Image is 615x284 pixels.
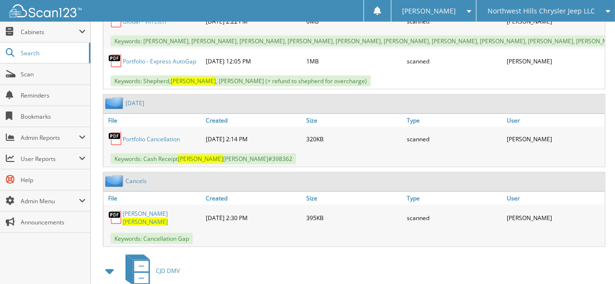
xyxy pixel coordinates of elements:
div: 395KB [304,207,404,228]
a: Size [304,192,404,205]
a: Created [204,114,304,127]
span: Keywords: Cancellation Gap [111,233,193,244]
span: Admin Menu [21,197,79,205]
a: File [103,192,204,205]
a: [PERSON_NAME][PERSON_NAME] [123,210,201,226]
span: [PERSON_NAME] [123,218,168,226]
a: Size [304,114,404,127]
a: Cancels [126,177,147,185]
span: [PERSON_NAME] [402,8,456,14]
span: Search [21,49,84,57]
a: Created [204,192,304,205]
img: PDF.png [108,54,123,68]
span: Reminders [21,91,86,99]
div: [PERSON_NAME] [504,207,605,228]
a: [DATE] [126,99,144,107]
img: folder2.png [105,175,126,187]
iframe: Chat Widget [567,238,615,284]
a: User [504,114,605,127]
img: folder2.png [105,97,126,109]
a: Portfolio Cancellation [123,135,180,143]
div: 1MB [304,51,404,71]
span: Keywords: Shepherd, , [PERSON_NAME] (+ refund to shepherd for overcharge) [111,75,371,86]
div: scanned [404,129,505,148]
div: [DATE] 2:30 PM [204,207,304,228]
span: [PERSON_NAME] [178,155,223,163]
span: CJD DMV [156,267,180,275]
div: [DATE] 2:14 PM [204,129,304,148]
div: scanned [404,51,505,71]
img: PDF.png [108,210,123,225]
span: [PERSON_NAME] [171,77,216,85]
div: [PERSON_NAME] [504,129,605,148]
a: Portfolio - Express AutoGap [123,57,196,65]
img: PDF.png [108,132,123,146]
span: Cabinets [21,28,79,36]
span: User Reports [21,155,79,163]
span: Announcements [21,218,86,226]
span: Keywords: Cash Receipt [PERSON_NAME]#398362 [111,153,296,164]
div: scanned [404,207,505,228]
div: [PERSON_NAME] [504,51,605,71]
span: Scan [21,70,86,78]
div: 320KB [304,129,404,148]
a: Type [404,192,505,205]
a: User [504,192,605,205]
span: Northwest Hills Chrysler Jeep LLC [488,8,595,14]
span: Help [21,176,86,184]
a: File [103,114,204,127]
a: Type [404,114,505,127]
div: [DATE] 12:05 PM [204,51,304,71]
img: scan123-logo-white.svg [10,4,82,17]
span: Bookmarks [21,112,86,121]
span: Admin Reports [21,134,79,142]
